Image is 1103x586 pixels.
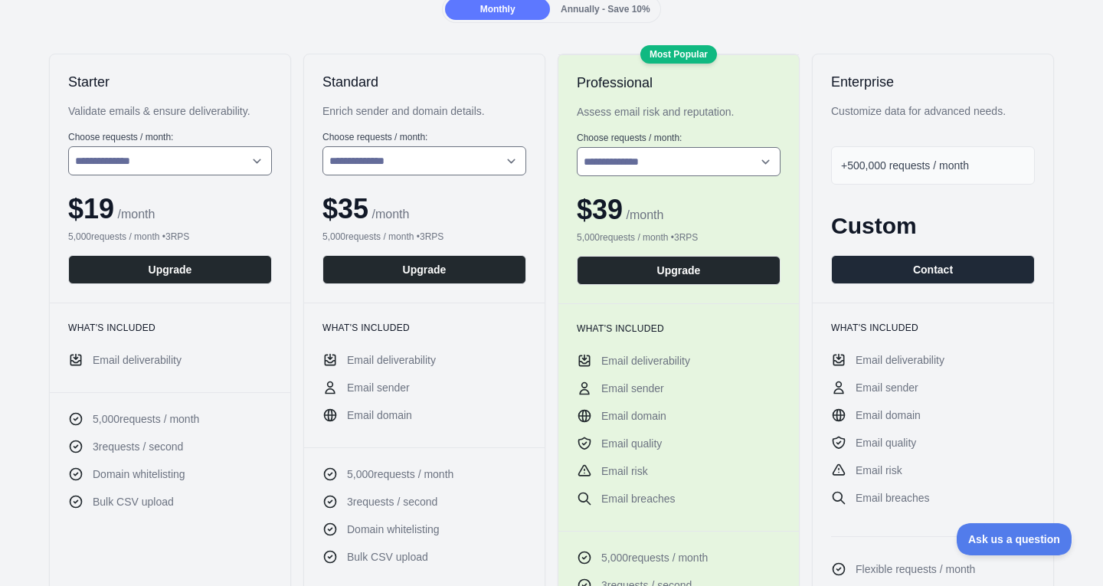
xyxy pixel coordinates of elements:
[831,322,1035,334] h3: What's included
[322,255,526,284] button: Upgrade
[957,523,1072,555] iframe: Toggle Customer Support
[831,255,1035,284] button: Contact
[322,322,526,334] h3: What's included
[577,322,781,335] h3: What's included
[577,256,781,285] button: Upgrade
